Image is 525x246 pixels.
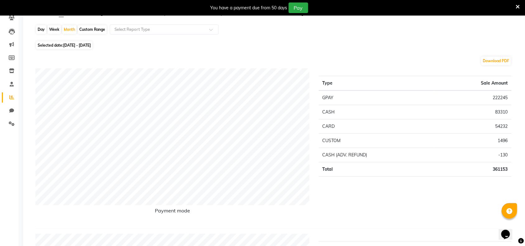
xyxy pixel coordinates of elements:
[319,105,435,119] td: CASH
[435,148,512,162] td: -130
[289,2,308,13] button: Pay
[435,162,512,177] td: 361153
[319,148,435,162] td: CASH (ADV. REFUND)
[211,5,287,11] div: You have a payment due from 50 days
[48,25,61,34] div: Week
[36,25,46,34] div: Day
[36,41,92,49] span: Selected date:
[319,76,435,91] th: Type
[319,134,435,148] td: CUSTOM
[435,134,512,148] td: 1496
[63,43,91,48] span: [DATE] - [DATE]
[319,91,435,105] td: GPAY
[435,119,512,134] td: 54232
[435,105,512,119] td: 83310
[78,25,107,34] div: Custom Range
[481,57,511,65] button: Download PDF
[435,76,512,91] th: Sale Amount
[319,162,435,177] td: Total
[62,25,77,34] div: Month
[499,221,519,240] iframe: chat widget
[35,208,309,216] h6: Payment mode
[319,119,435,134] td: CARD
[435,91,512,105] td: 222245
